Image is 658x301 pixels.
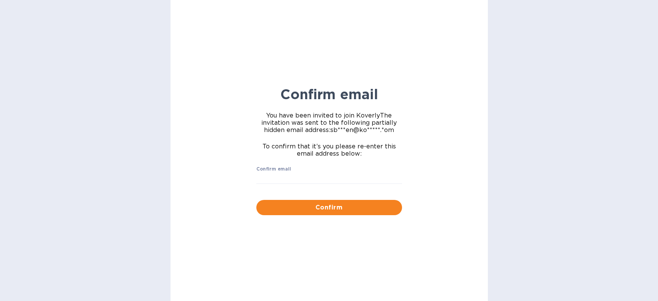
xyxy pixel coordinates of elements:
button: Confirm [256,200,402,215]
b: Confirm email [280,86,378,103]
label: Confirm email [256,167,291,172]
span: Confirm [262,203,396,212]
span: You have been invited to join Koverly The invitation was sent to the following partially hidden e... [256,112,402,134]
span: To confirm that it’s you please re-enter this email address below: [256,143,402,157]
